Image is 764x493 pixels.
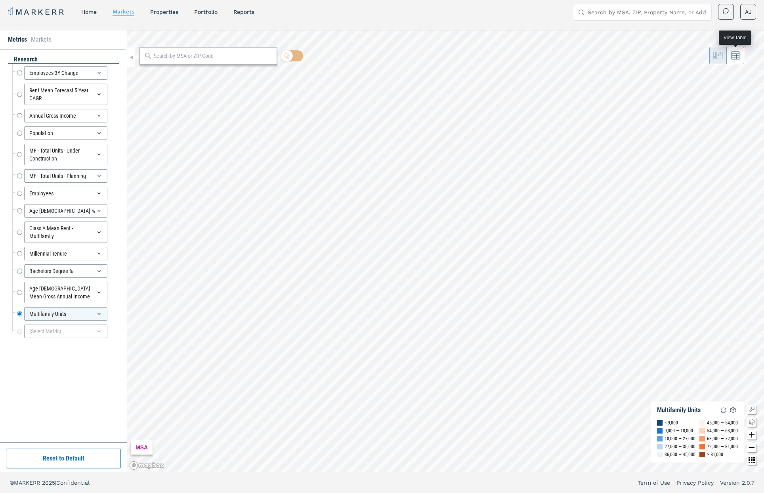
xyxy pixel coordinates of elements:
span: © [10,480,14,486]
div: 36,000 — 45,000 [665,451,695,459]
div: Bachelors Degree % [24,264,107,278]
a: Version 2.0.7 [720,479,754,487]
div: 27,000 — 36,000 [665,443,695,451]
div: 18,000 — 27,000 [665,435,695,443]
div: 9,000 — 18,000 [665,427,693,435]
a: Term of Use [638,479,670,487]
canvas: Map [127,30,764,472]
div: MSA [131,440,153,455]
div: > 81,000 [707,451,723,459]
div: research [8,55,119,64]
div: 72,000 — 81,000 [707,443,738,451]
button: Zoom in map button [747,430,756,439]
span: 2025 | [42,480,56,486]
div: MF - Total Units - Planning [24,169,107,183]
div: < 9,000 [665,419,678,427]
div: Multifamily Units [657,406,701,414]
a: Privacy Policy [676,479,714,487]
div: 45,000 — 54,000 [707,419,738,427]
div: MF - Total Units - Under Construction [24,144,107,165]
a: properties [150,9,178,15]
div: Multifamily Units [24,307,107,321]
img: Settings [728,405,738,415]
a: home [81,9,97,15]
div: Rent Mean Forecast 5 Year CAGR [24,84,107,105]
input: Search by MSA or ZIP Code [154,52,273,60]
div: (Select Metric) [24,325,107,338]
div: Employees [24,187,107,200]
a: markets [113,8,134,15]
button: Other options map button [747,455,756,465]
div: Annual Gross Income [24,109,107,122]
input: Search by MSA, ZIP, Property Name, or Address [588,4,707,20]
li: Metrics [8,35,27,44]
div: Class A Mean Rent - Multifamily [24,222,107,243]
a: Portfolio [194,9,218,15]
div: 54,000 — 63,000 [707,427,738,435]
div: Age [DEMOGRAPHIC_DATA] Mean Gross Annual Income [24,282,107,303]
div: 63,000 — 72,000 [707,435,738,443]
button: Change style map button [747,417,756,427]
div: View Table [724,34,747,42]
span: AJ [745,8,752,16]
div: Age [DEMOGRAPHIC_DATA] % [24,204,107,218]
span: Confidential [56,480,90,486]
a: MARKERR [8,6,65,17]
button: AJ [740,4,756,20]
button: Zoom out map button [747,443,756,452]
img: Reload Legend [719,405,728,415]
button: Reset to Default [6,449,121,468]
button: Show/Hide Legend Map Button [747,405,756,414]
div: Population [24,126,107,140]
a: Mapbox logo [129,461,164,470]
div: Employees 3Y Change [24,66,107,80]
a: reports [233,9,254,15]
span: MARKERR [14,480,42,486]
li: Markets [31,35,52,44]
div: Millennial Tenure [24,247,107,260]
